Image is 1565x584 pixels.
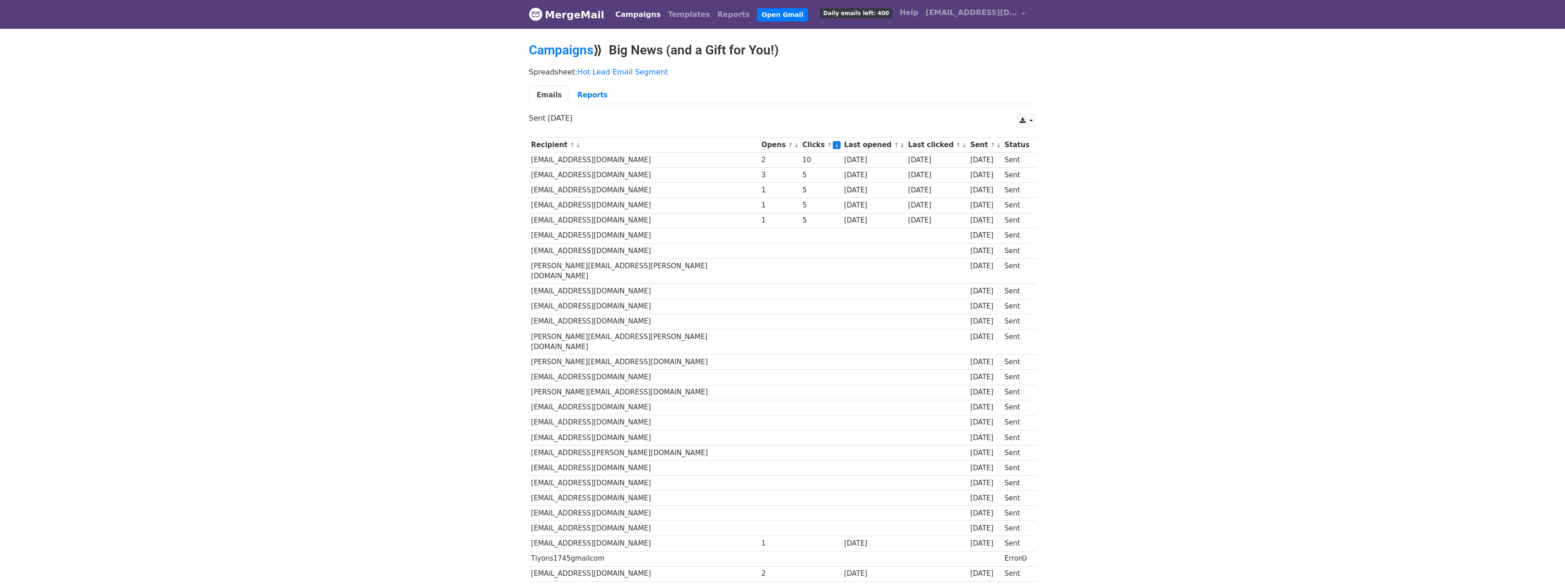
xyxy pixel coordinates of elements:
a: Campaigns [612,5,664,24]
div: [DATE] [970,200,1001,211]
a: Open Gmail [757,8,808,21]
td: Sent [1002,329,1032,355]
a: ↑ [788,142,793,149]
div: 5 [802,170,840,181]
div: 2 [761,155,798,165]
td: Sent [1002,415,1032,430]
div: [DATE] [970,230,1001,241]
div: 1 [761,215,798,226]
td: [EMAIL_ADDRESS][DOMAIN_NAME] [529,198,759,213]
td: Sent [1002,355,1032,370]
div: 5 [802,185,840,196]
td: Sent [1002,566,1032,581]
a: ↑ [894,142,899,149]
td: [EMAIL_ADDRESS][DOMAIN_NAME] [529,476,759,491]
div: [DATE] [970,316,1001,327]
span: Daily emails left: 400 [820,8,892,18]
td: Sent [1002,445,1032,460]
div: 1 [761,538,798,549]
a: [EMAIL_ADDRESS][DOMAIN_NAME] [922,4,1029,25]
td: [EMAIL_ADDRESS][DOMAIN_NAME] [529,213,759,228]
div: [DATE] [908,185,966,196]
th: Sent [968,138,1002,153]
iframe: Chat Widget [1519,540,1565,584]
td: Sent [1002,506,1032,521]
div: [DATE] [908,155,966,165]
a: Emails [529,86,570,105]
a: Hot Lead Email Segment [577,68,668,76]
div: [DATE] [970,478,1001,488]
div: [DATE] [844,538,904,549]
div: 1 [761,185,798,196]
td: [PERSON_NAME][EMAIL_ADDRESS][DOMAIN_NAME] [529,355,759,370]
div: [DATE] [970,215,1001,226]
a: Daily emails left: 400 [816,4,896,22]
th: Opens [759,138,800,153]
div: [DATE] [970,433,1001,443]
td: Sent [1002,430,1032,445]
td: [EMAIL_ADDRESS][DOMAIN_NAME] [529,521,759,536]
div: [DATE] [844,185,904,196]
div: [DATE] [908,170,966,181]
a: ↑ [570,142,575,149]
div: [DATE] [970,493,1001,504]
div: [DATE] [970,463,1001,473]
td: Sent [1002,299,1032,314]
td: [EMAIL_ADDRESS][DOMAIN_NAME] [529,314,759,329]
td: Sent [1002,228,1032,243]
td: Sent [1002,370,1032,385]
div: [DATE] [970,332,1001,342]
td: Sent [1002,284,1032,299]
div: [DATE] [970,402,1001,413]
h2: ⟫ Big News (and a Gift for You!) [529,42,1036,58]
td: [EMAIL_ADDRESS][DOMAIN_NAME] [529,506,759,521]
div: [DATE] [844,215,904,226]
div: [DATE] [970,261,1001,271]
td: Sent [1002,168,1032,183]
td: [EMAIL_ADDRESS][DOMAIN_NAME] [529,400,759,415]
div: [DATE] [970,448,1001,458]
a: ↓ [962,142,967,149]
a: Templates [664,5,713,24]
a: MergeMail [529,5,604,24]
td: Sent [1002,314,1032,329]
div: [DATE] [970,286,1001,297]
div: [DATE] [970,246,1001,256]
th: Status [1002,138,1032,153]
td: [PERSON_NAME][EMAIL_ADDRESS][PERSON_NAME][DOMAIN_NAME] [529,258,759,284]
div: [DATE] [844,155,904,165]
td: Sent [1002,476,1032,491]
a: ↓ [794,142,799,149]
a: ↑ [956,142,961,149]
div: [DATE] [970,523,1001,534]
div: 2 [761,568,798,579]
img: MergeMail logo [529,7,543,21]
th: Recipient [529,138,759,153]
td: [EMAIL_ADDRESS][DOMAIN_NAME] [529,168,759,183]
div: [DATE] [970,155,1001,165]
div: 5 [802,200,840,211]
td: Sent [1002,258,1032,284]
td: [EMAIL_ADDRESS][PERSON_NAME][DOMAIN_NAME] [529,445,759,460]
a: ↓ [575,142,580,149]
td: Sent [1002,460,1032,475]
td: Sent [1002,491,1032,506]
td: [EMAIL_ADDRESS][DOMAIN_NAME] [529,430,759,445]
td: [EMAIL_ADDRESS][DOMAIN_NAME] [529,228,759,243]
div: [DATE] [844,568,904,579]
td: Tlyons1745gmailcom [529,551,759,566]
div: [DATE] [844,170,904,181]
div: [DATE] [970,372,1001,382]
div: [DATE] [970,357,1001,367]
div: [DATE] [970,417,1001,428]
div: [DATE] [970,301,1001,312]
td: [EMAIL_ADDRESS][DOMAIN_NAME] [529,153,759,168]
div: 1 [761,200,798,211]
td: Sent [1002,153,1032,168]
div: [DATE] [970,185,1001,196]
td: [EMAIL_ADDRESS][DOMAIN_NAME] [529,299,759,314]
div: 5 [802,215,840,226]
a: ↑ [827,142,832,149]
th: Clicks [800,138,842,153]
